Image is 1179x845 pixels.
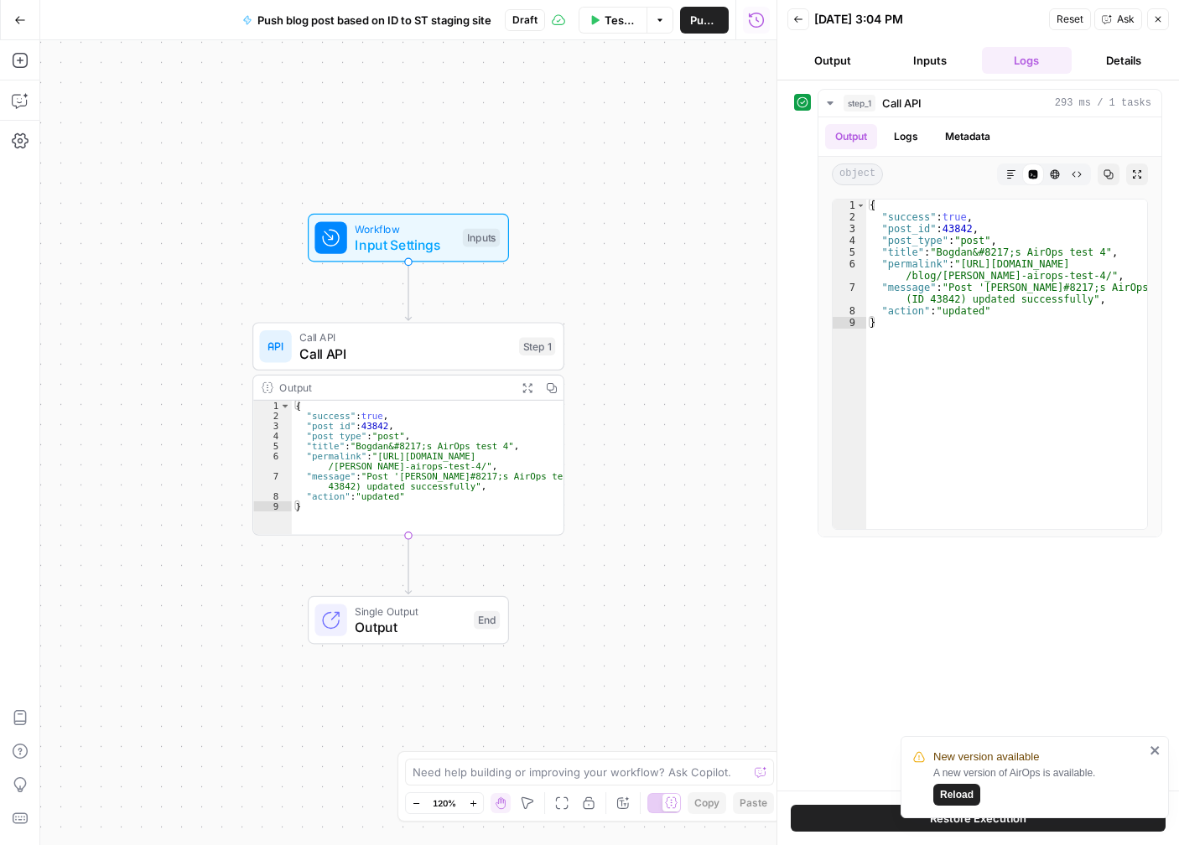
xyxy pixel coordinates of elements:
g: Edge from start to step_1 [405,261,411,320]
div: 8 [253,491,292,501]
div: 5 [253,441,292,451]
span: Toggle code folding, rows 1 through 9 [279,401,290,411]
span: Restore Execution [930,810,1026,827]
div: 1 [253,401,292,411]
div: Output [279,380,509,396]
span: step_1 [844,95,875,111]
div: 4 [833,235,866,246]
g: Edge from step_1 to end [405,535,411,594]
div: 7 [833,282,866,305]
span: Input Settings [355,235,454,255]
div: 9 [253,501,292,511]
button: Reset [1049,8,1091,30]
button: Restore Execution [791,805,1166,832]
span: Copy [694,796,719,811]
div: 3 [253,421,292,431]
div: 1 [833,200,866,211]
div: 4 [253,431,292,441]
div: 6 [833,258,866,282]
span: Paste [740,796,767,811]
div: 3 [833,223,866,235]
div: 293 ms / 1 tasks [818,117,1161,537]
button: Output [787,47,878,74]
div: 9 [833,317,866,329]
button: Copy [688,792,726,814]
div: Call APICall APIStep 1Output{ "success":true, "post_id":43842, "post_type":"post", "title":"Bogda... [252,322,564,535]
button: Output [825,124,877,149]
span: Publish [690,12,719,29]
div: Single OutputOutputEnd [252,596,564,645]
button: Inputs [885,47,975,74]
div: 6 [253,451,292,471]
div: Inputs [463,229,500,247]
button: Push blog post based on ID to ST staging site [232,7,501,34]
span: Ask [1117,12,1135,27]
div: WorkflowInput SettingsInputs [252,214,564,262]
span: 120% [433,796,456,810]
div: 8 [833,305,866,317]
button: 293 ms / 1 tasks [818,90,1161,117]
span: Test Data [605,12,636,29]
button: close [1150,744,1161,757]
div: 7 [253,471,292,491]
div: A new version of AirOps is available. [933,765,1145,806]
div: Step 1 [519,337,555,355]
span: Call API [882,95,922,111]
span: object [832,163,883,185]
button: Details [1078,47,1169,74]
span: Reload [940,787,974,802]
span: Workflow [355,220,454,236]
span: Call API [299,344,511,364]
button: Test Data [579,7,647,34]
span: Toggle code folding, rows 1 through 9 [856,200,865,211]
span: Call API [299,329,511,345]
div: End [474,611,500,630]
button: Publish [680,7,729,34]
button: Logs [884,124,928,149]
span: Reset [1057,12,1083,27]
div: 5 [833,246,866,258]
button: Paste [733,792,774,814]
span: Draft [512,13,538,28]
span: Output [355,617,465,637]
button: Metadata [935,124,1000,149]
button: Reload [933,784,980,806]
span: Push blog post based on ID to ST staging site [257,12,491,29]
button: Ask [1094,8,1142,30]
span: Single Output [355,603,465,619]
div: 2 [253,411,292,421]
div: 2 [833,211,866,223]
span: 293 ms / 1 tasks [1055,96,1151,111]
span: New version available [933,749,1039,765]
button: Logs [982,47,1073,74]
